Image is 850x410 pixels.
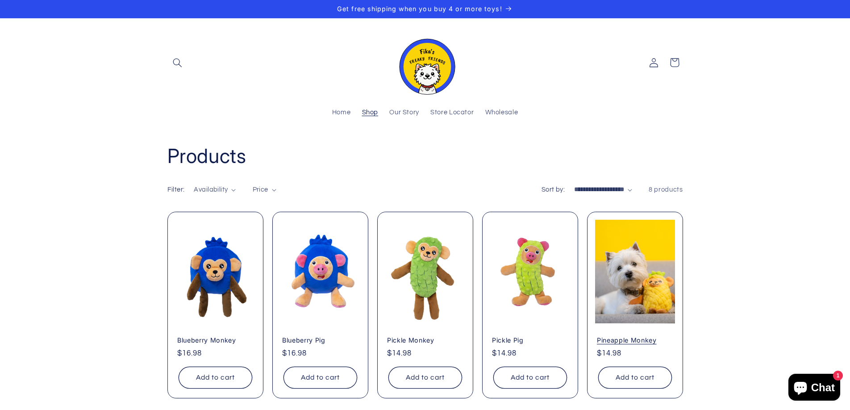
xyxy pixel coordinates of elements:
span: Get free shipping when you buy 4 or more toys! [337,5,502,13]
a: Wholesale [479,103,524,123]
summary: Price [253,185,276,195]
span: 8 products [649,186,683,193]
span: Shop [362,109,379,117]
a: Fika's Freaky Friends [390,27,460,98]
h1: Products [167,143,683,169]
summary: Search [167,52,188,73]
button: Add to cart [598,367,672,389]
span: Our Story [389,109,419,117]
label: Sort by: [542,186,565,193]
a: Blueberry Pig [282,336,358,344]
h2: Filter: [167,185,185,195]
summary: Availability (0 selected) [194,185,236,195]
a: Pickle Pig [492,336,568,344]
span: Store Locator [430,109,474,117]
a: Store Locator [425,103,479,123]
img: Fika's Freaky Friends [394,31,456,95]
a: Pickle Monkey [387,336,463,344]
button: Add to cart [179,367,252,389]
a: Pineapple Monkey [597,336,673,344]
a: Home [326,103,356,123]
a: Blueberry Monkey [177,336,254,344]
button: Add to cart [388,367,462,389]
inbox-online-store-chat: Shopify online store chat [786,374,843,403]
span: Price [253,186,268,193]
a: Our Story [384,103,425,123]
a: Shop [356,103,384,123]
button: Add to cart [283,367,357,389]
span: Availability [194,186,228,193]
span: Home [332,109,351,117]
span: Wholesale [485,109,518,117]
button: Add to cart [493,367,567,389]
